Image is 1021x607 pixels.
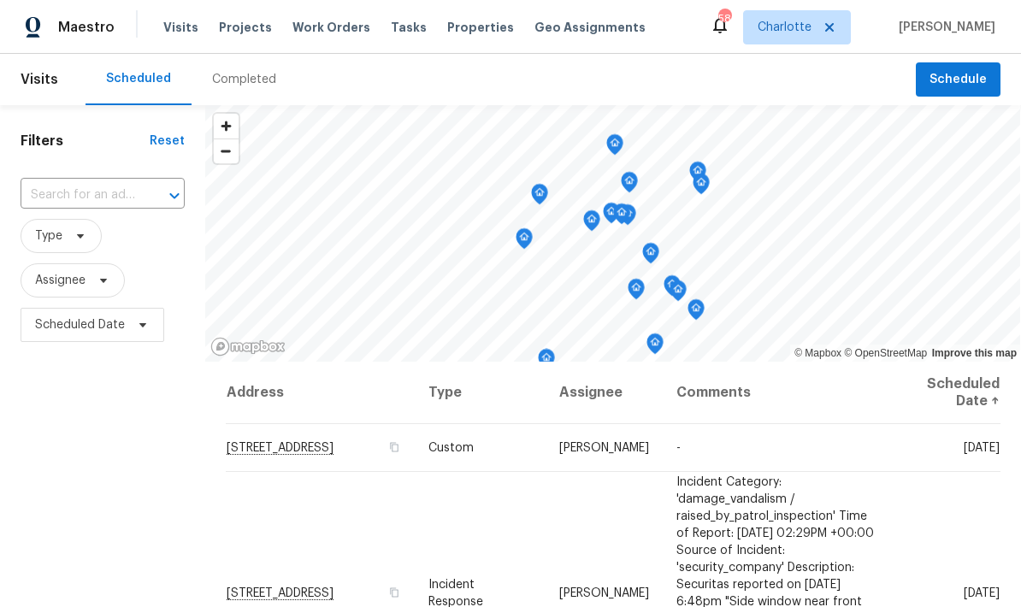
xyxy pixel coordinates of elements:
[693,174,710,200] div: Map marker
[391,21,427,33] span: Tasks
[619,204,636,231] div: Map marker
[546,362,663,424] th: Assignee
[162,184,186,208] button: Open
[628,279,645,305] div: Map marker
[214,114,239,138] button: Zoom in
[205,105,1020,362] canvas: Map
[35,316,125,333] span: Scheduled Date
[718,10,730,27] div: 58
[226,362,416,424] th: Address
[621,172,638,198] div: Map marker
[930,69,987,91] span: Schedule
[642,243,659,269] div: Map marker
[163,19,198,36] span: Visits
[758,19,811,36] span: Charlotte
[664,275,681,302] div: Map marker
[428,442,474,454] span: Custom
[386,439,401,455] button: Copy Address
[386,584,401,599] button: Copy Address
[688,299,705,326] div: Map marker
[58,19,115,36] span: Maestro
[964,442,1000,454] span: [DATE]
[892,19,995,36] span: [PERSON_NAME]
[150,133,185,150] div: Reset
[214,138,239,163] button: Zoom out
[447,19,514,36] span: Properties
[559,586,649,598] span: [PERSON_NAME]
[689,162,706,188] div: Map marker
[212,71,276,88] div: Completed
[531,184,548,210] div: Map marker
[794,347,841,359] a: Mapbox
[932,347,1017,359] a: Improve this map
[428,578,483,607] span: Incident Response
[606,134,623,161] div: Map marker
[21,182,137,209] input: Search for an address...
[583,210,600,237] div: Map marker
[538,349,555,375] div: Map marker
[534,19,646,36] span: Geo Assignments
[676,442,681,454] span: -
[35,272,86,289] span: Assignee
[844,347,927,359] a: OpenStreetMap
[916,62,1000,97] button: Schedule
[646,333,664,360] div: Map marker
[415,362,546,424] th: Type
[559,442,649,454] span: [PERSON_NAME]
[35,227,62,245] span: Type
[106,70,171,87] div: Scheduled
[219,19,272,36] span: Projects
[663,362,895,424] th: Comments
[21,133,150,150] h1: Filters
[603,203,620,229] div: Map marker
[516,228,533,255] div: Map marker
[292,19,370,36] span: Work Orders
[895,362,1000,424] th: Scheduled Date ↑
[964,586,1000,598] span: [DATE]
[670,280,687,307] div: Map marker
[21,61,58,98] span: Visits
[210,337,286,357] a: Mapbox homepage
[613,203,630,230] div: Map marker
